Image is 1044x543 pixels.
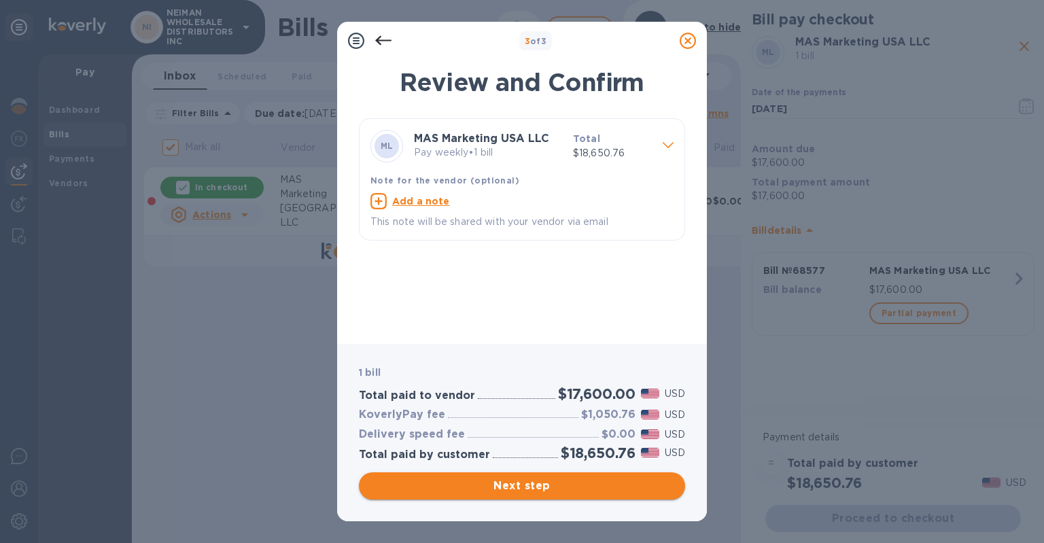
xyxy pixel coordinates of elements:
[602,428,636,441] h3: $0.00
[359,472,685,500] button: Next step
[561,444,636,461] h2: $18,650.76
[414,132,549,145] b: MAS Marketing USA LLC
[573,146,652,160] p: $18,650.76
[641,410,659,419] img: USD
[392,196,450,207] u: Add a note
[370,130,674,229] div: MLMAS Marketing USA LLCPay weekly•1 billTotal$18,650.76Note for the vendor (optional)Add a noteTh...
[359,389,475,402] h3: Total paid to vendor
[641,389,659,398] img: USD
[641,430,659,439] img: USD
[414,145,562,160] p: Pay weekly • 1 bill
[581,408,636,421] h3: $1,050.76
[665,387,685,401] p: USD
[370,478,674,494] span: Next step
[370,175,519,186] b: Note for the vendor (optional)
[359,68,685,97] h1: Review and Confirm
[665,427,685,442] p: USD
[381,141,394,151] b: ML
[665,408,685,422] p: USD
[359,428,465,441] h3: Delivery speed fee
[370,215,674,229] p: This note will be shared with your vendor via email
[558,385,636,402] h2: $17,600.00
[359,408,445,421] h3: KoverlyPay fee
[665,446,685,460] p: USD
[359,367,381,378] b: 1 bill
[525,36,530,46] span: 3
[525,36,547,46] b: of 3
[359,449,490,461] h3: Total paid by customer
[573,133,600,144] b: Total
[641,448,659,457] img: USD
